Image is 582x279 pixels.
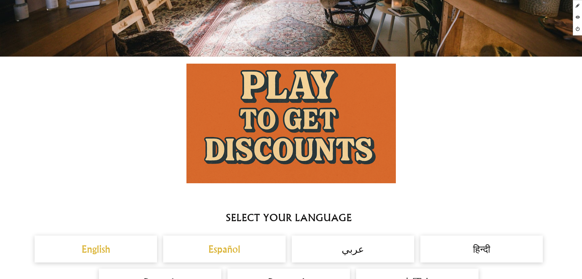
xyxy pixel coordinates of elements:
[169,242,280,256] a: Español
[298,242,408,256] h2: عربي
[426,242,537,256] h2: हिन्दी
[41,242,151,256] a: English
